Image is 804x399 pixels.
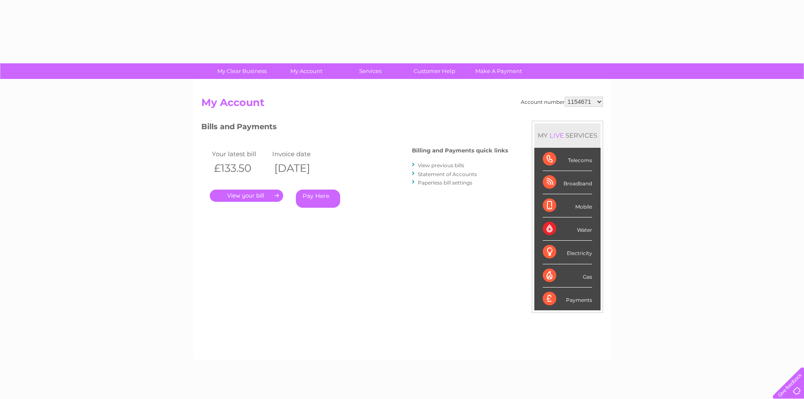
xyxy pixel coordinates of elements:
th: [DATE] [270,160,331,177]
div: LIVE [548,131,566,139]
th: £133.50 [210,160,271,177]
h2: My Account [201,97,603,113]
h3: Bills and Payments [201,121,508,136]
a: Statement of Accounts [418,171,477,177]
div: Gas [543,264,592,288]
a: View previous bills [418,162,464,168]
div: Payments [543,288,592,310]
div: Telecoms [543,148,592,171]
td: Invoice date [270,148,331,160]
a: . [210,190,283,202]
a: Make A Payment [464,63,533,79]
td: Your latest bill [210,148,271,160]
a: My Account [271,63,341,79]
div: Electricity [543,241,592,264]
div: MY SERVICES [534,123,601,147]
div: Mobile [543,194,592,217]
h4: Billing and Payments quick links [412,147,508,154]
a: My Clear Business [207,63,277,79]
div: Account number [521,97,603,107]
div: Water [543,217,592,241]
a: Paperless bill settings [418,179,472,186]
a: Pay Here [296,190,340,208]
a: Customer Help [400,63,469,79]
a: Services [336,63,405,79]
div: Broadband [543,171,592,194]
